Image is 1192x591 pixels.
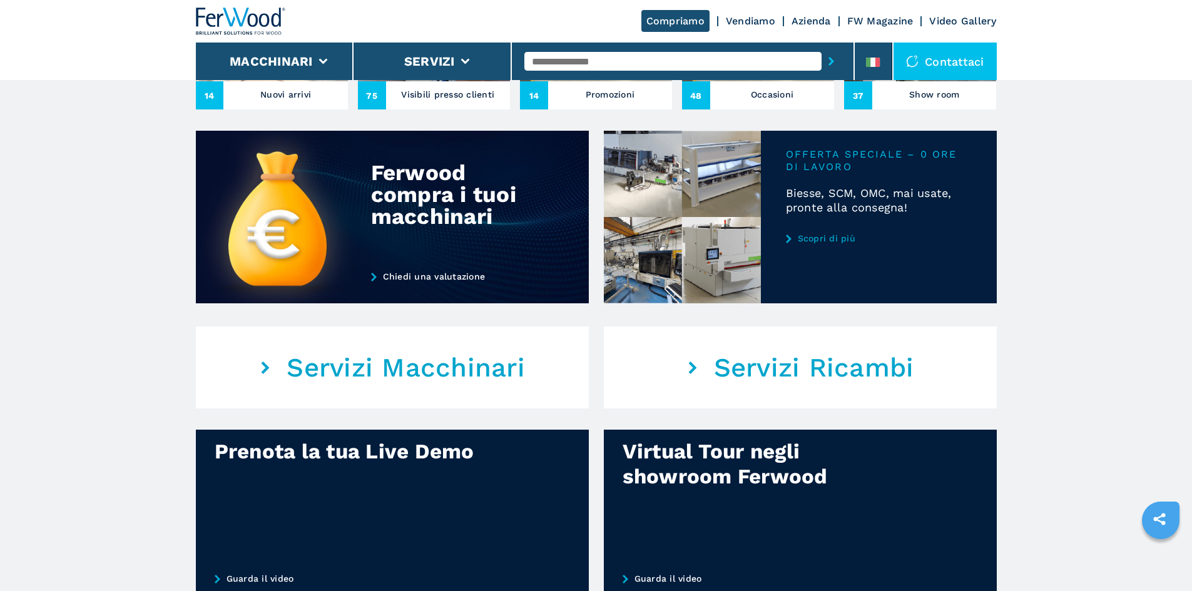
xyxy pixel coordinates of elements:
[196,81,224,109] span: 14
[909,86,959,103] h3: Show room
[260,86,311,103] h3: Nuovi arrivi
[1144,503,1175,535] a: sharethis
[751,86,793,103] h3: Occasioni
[844,81,872,109] span: 37
[215,439,499,464] div: Prenota la tua Live Demo
[371,271,544,281] a: Chiedi una valutazione
[358,81,386,109] span: 75
[604,131,761,303] img: Biesse, SCM, OMC, mai usate, pronte alla consegna!
[196,326,589,408] a: Servizi Macchinari
[401,86,494,103] h3: Visibili presso clienti
[371,162,534,228] div: Ferwood compra i tuoi macchinari
[792,15,831,27] a: Azienda
[726,15,775,27] a: Vendiamo
[847,15,914,27] a: FW Magazine
[1139,535,1183,582] iframe: Chat
[520,81,548,109] span: 14
[786,233,972,243] a: Scopri di più
[196,131,589,303] img: Ferwood compra i tuoi macchinari
[906,55,919,68] img: Contattaci
[287,352,525,383] em: Servizi Macchinari
[714,352,914,383] em: Servizi Ricambi
[929,15,996,27] a: Video Gallery
[230,54,313,69] button: Macchinari
[623,439,907,489] div: Virtual Tour negli showroom Ferwood
[196,8,286,35] img: Ferwood
[822,47,841,76] button: submit-button
[682,81,710,109] span: 48
[894,43,997,80] div: Contattaci
[404,54,455,69] button: Servizi
[641,10,710,32] a: Compriamo
[586,86,635,103] h3: Promozioni
[604,326,997,408] a: Servizi Ricambi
